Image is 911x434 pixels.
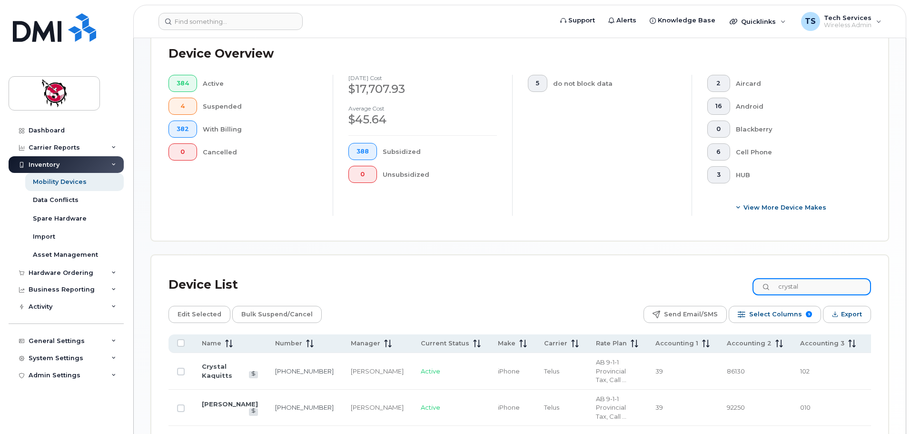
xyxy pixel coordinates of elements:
span: Active [421,367,440,375]
span: 92250 [727,404,745,411]
div: HUB [736,166,856,183]
span: 102 [800,367,810,375]
a: [PERSON_NAME] [202,400,258,408]
span: 010 [800,404,811,411]
div: $45.64 [348,111,497,128]
span: Rate Plan [596,339,627,348]
button: Send Email/SMS [644,306,727,323]
button: View More Device Makes [707,199,856,216]
div: Active [203,75,318,92]
a: Alerts [602,11,643,30]
button: Export [823,306,871,323]
div: Blackberry [736,121,856,138]
a: Crystal Kaquitts [202,363,232,379]
span: 5 [536,80,539,87]
span: Number [275,339,302,348]
span: Name [202,339,221,348]
div: Device Overview [168,41,274,66]
a: [PHONE_NUMBER] [275,367,334,375]
div: Android [736,98,856,115]
span: 388 [356,148,369,155]
div: [PERSON_NAME] [351,403,404,412]
span: TS [805,16,816,27]
span: Export [841,307,862,322]
span: 16 [715,102,722,110]
span: Current Status [421,339,469,348]
div: Subsidized [383,143,497,160]
button: 16 [707,98,730,115]
span: iPhone [498,367,520,375]
span: Carrier [544,339,567,348]
span: View More Device Makes [743,203,826,212]
span: Quicklinks [741,18,776,25]
span: AB 9-1-1 Provincial Tax, Call Display, Call Waiting, Conference Calling, Corporate Essential 40, ... [596,395,626,420]
span: 39 [655,404,663,411]
span: Accounting 3 [800,339,844,348]
a: View Last Bill [249,371,258,378]
span: 384 [177,80,189,87]
button: 384 [168,75,197,92]
input: Find something... [158,13,303,30]
div: With Billing [203,121,318,138]
span: Telus [544,367,559,375]
span: Tech Services [824,14,871,21]
span: 0 [715,125,722,133]
div: do not block data [553,75,677,92]
span: Edit Selected [178,307,221,322]
span: Manager [351,339,380,348]
span: 2 [715,80,722,87]
span: Select Columns [749,307,802,322]
span: 39 [655,367,663,375]
div: Aircard [736,75,856,92]
h4: Average cost [348,105,497,111]
button: 4 [168,98,197,115]
div: Tech Services [794,12,888,31]
div: Unsubsidized [383,166,497,183]
span: Bulk Suspend/Cancel [241,307,313,322]
button: Bulk Suspend/Cancel [232,306,322,323]
span: Wireless Admin [824,21,871,29]
a: Knowledge Base [643,11,722,30]
span: Make [498,339,515,348]
button: Edit Selected [168,306,230,323]
span: 9 [806,311,812,317]
span: Send Email/SMS [664,307,718,322]
button: 0 [168,143,197,161]
div: Quicklinks [723,12,792,31]
div: Cell Phone [736,143,856,161]
input: Search Device List ... [753,278,871,295]
span: 6 [715,148,722,156]
button: 0 [707,121,730,138]
span: 3 [715,171,722,179]
a: Support [554,11,602,30]
button: 6 [707,143,730,161]
span: 86130 [727,367,745,375]
span: iPhone [498,404,520,411]
span: 0 [177,148,189,156]
button: 382 [168,121,197,138]
span: Alerts [616,16,636,25]
div: Cancelled [203,143,318,161]
span: Active [421,404,440,411]
span: AB 9-1-1 Provincial Tax, Call Display, Call Waiting, Conference Calling, Corporate Essential 40, ... [596,358,626,384]
button: 388 [348,143,377,160]
a: [PHONE_NUMBER] [275,404,334,411]
span: 0 [356,171,369,178]
div: Device List [168,273,238,297]
span: Telus [544,404,559,411]
iframe: Messenger Launcher [870,393,904,427]
div: $17,707.93 [348,81,497,97]
span: 382 [177,125,189,133]
span: 4 [177,102,189,110]
span: Accounting 1 [655,339,698,348]
button: Select Columns 9 [729,306,821,323]
span: Knowledge Base [658,16,715,25]
a: View Last Bill [249,408,258,415]
button: 0 [348,166,377,183]
button: 5 [528,75,547,92]
div: [PERSON_NAME] [351,367,404,376]
h4: [DATE] cost [348,75,497,81]
span: Accounting 2 [727,339,772,348]
button: 3 [707,166,730,183]
div: Suspended [203,98,318,115]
